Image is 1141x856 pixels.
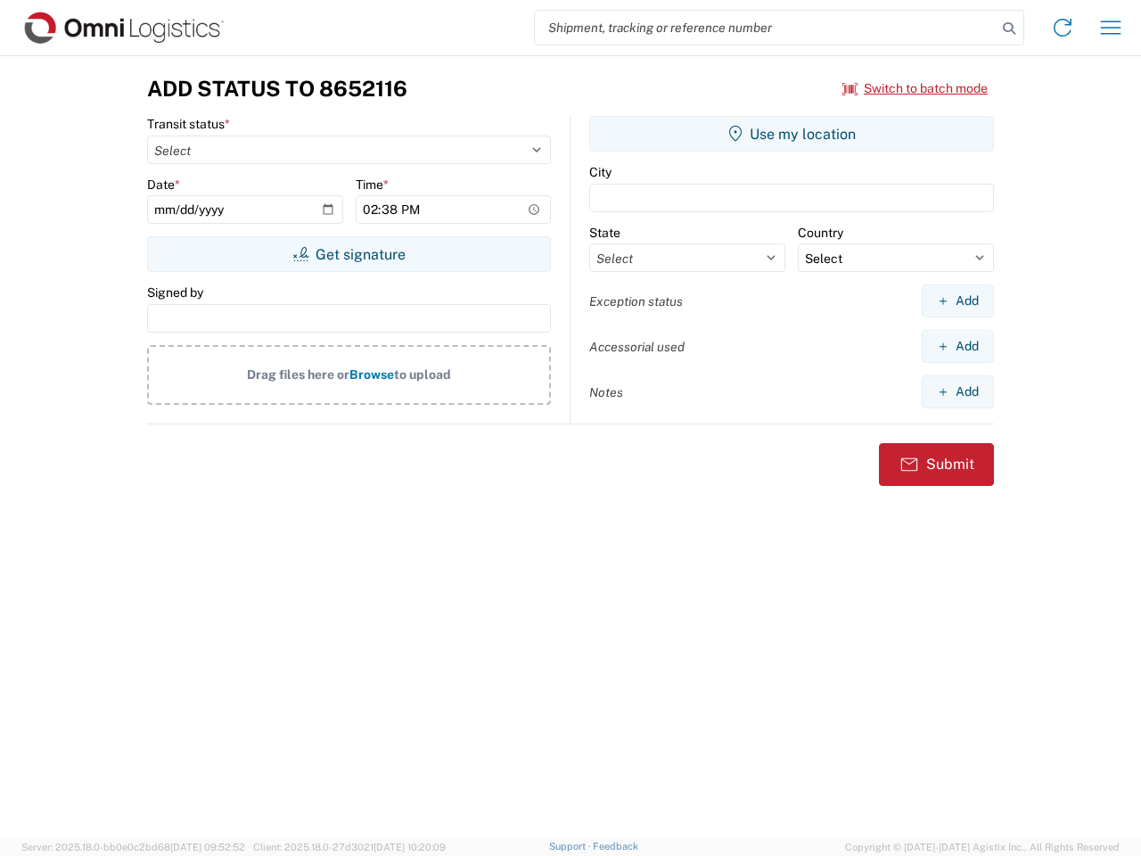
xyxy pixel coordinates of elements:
[147,116,230,132] label: Transit status
[879,443,994,486] button: Submit
[922,330,994,363] button: Add
[589,116,994,152] button: Use my location
[147,177,180,193] label: Date
[549,841,594,852] a: Support
[845,839,1120,855] span: Copyright © [DATE]-[DATE] Agistix Inc., All Rights Reserved
[373,842,446,852] span: [DATE] 10:20:09
[589,225,620,241] label: State
[593,841,638,852] a: Feedback
[253,842,446,852] span: Client: 2025.18.0-27d3021
[147,76,407,102] h3: Add Status to 8652116
[842,74,988,103] button: Switch to batch mode
[170,842,245,852] span: [DATE] 09:52:52
[147,284,203,300] label: Signed by
[356,177,389,193] label: Time
[798,225,843,241] label: Country
[535,11,997,45] input: Shipment, tracking or reference number
[21,842,245,852] span: Server: 2025.18.0-bb0e0c2bd68
[922,284,994,317] button: Add
[349,367,394,382] span: Browse
[589,164,612,180] label: City
[922,375,994,408] button: Add
[589,384,623,400] label: Notes
[147,236,551,272] button: Get signature
[589,293,683,309] label: Exception status
[394,367,451,382] span: to upload
[247,367,349,382] span: Drag files here or
[589,339,685,355] label: Accessorial used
